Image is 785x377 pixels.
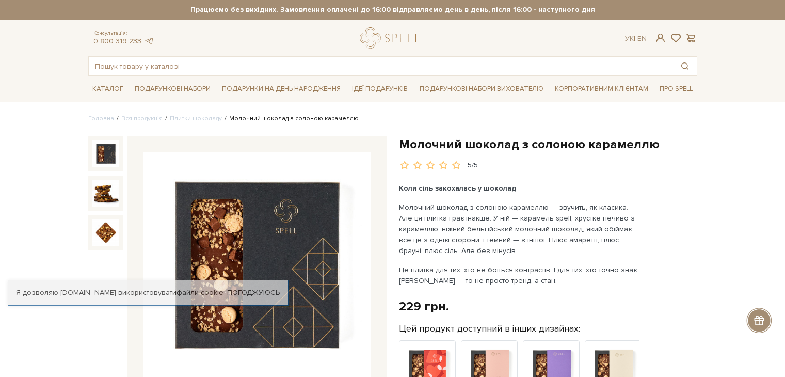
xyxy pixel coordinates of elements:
[399,202,641,256] p: Молочний шоколад з солоною карамеллю — звучить, як класика. Але ця плитка грає інакше. У ній — ка...
[222,114,359,123] li: Молочний шоколад з солоною карамеллю
[88,81,127,97] a: Каталог
[8,288,288,297] div: Я дозволяю [DOMAIN_NAME] використовувати
[399,323,580,335] label: Цей продукт доступний в інших дизайнах:
[673,57,697,75] button: Пошук товару у каталозі
[399,264,641,286] p: Це плитка для тих, хто не боїться контрастів. І для тих, хто точно знає: [PERSON_NAME] — то не пр...
[144,37,154,45] a: telegram
[170,115,222,122] a: Плитки шоколаду
[92,180,119,207] img: Молочний шоколад з солоною карамеллю
[415,80,548,98] a: Подарункові набори вихователю
[177,288,223,297] a: файли cookie
[93,30,154,37] span: Консультація:
[360,27,424,49] a: logo
[625,34,647,43] div: Ук
[399,136,697,152] h1: Молочний шоколад з солоною карамеллю
[89,57,673,75] input: Пошук товару у каталозі
[93,37,141,45] a: 0 800 319 233
[399,299,449,315] div: 229 грн.
[227,288,280,297] a: Погоджуюсь
[131,81,215,97] a: Подарункові набори
[88,115,114,122] a: Головна
[655,81,697,97] a: Про Spell
[218,81,345,97] a: Подарунки на День народження
[348,81,412,97] a: Ідеї подарунків
[399,184,516,193] b: Коли сіль закохалась у шоколад
[92,140,119,167] img: Молочний шоколад з солоною карамеллю
[634,34,635,43] span: |
[92,219,119,246] img: Молочний шоколад з солоною карамеллю
[551,80,652,98] a: Корпоративним клієнтам
[637,34,647,43] a: En
[88,5,697,14] strong: Працюємо без вихідних. Замовлення оплачені до 16:00 відправляємо день в день, після 16:00 - насту...
[468,161,478,170] div: 5/5
[121,115,163,122] a: Вся продукція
